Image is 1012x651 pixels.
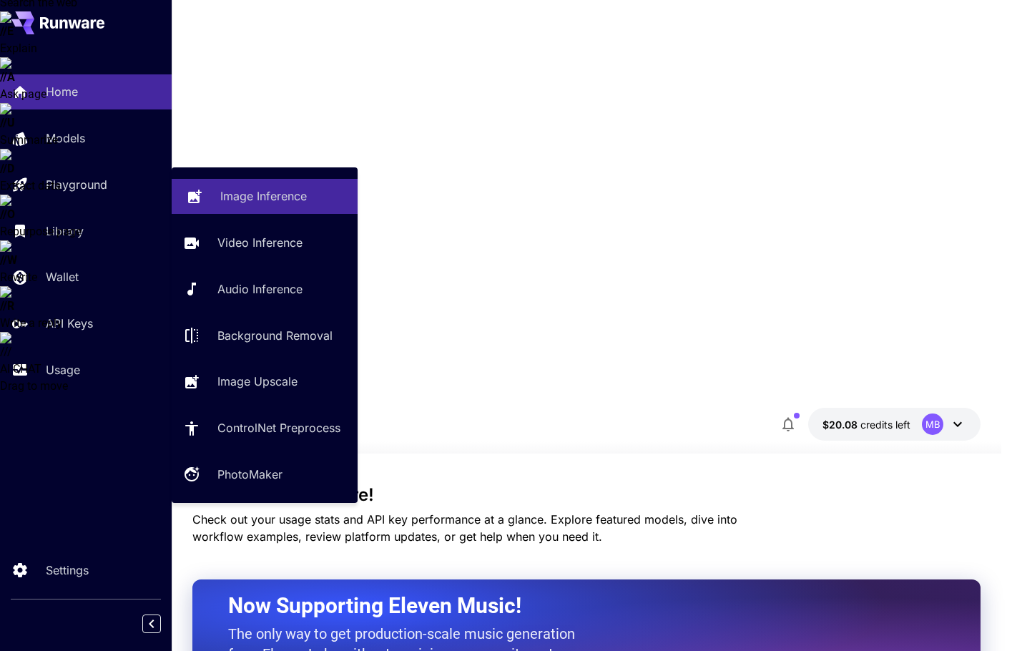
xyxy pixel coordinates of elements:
a: ControlNet Preprocess [172,411,358,446]
span: Check out your usage stats and API key performance at a glance. Explore featured models, dive int... [192,512,737,544]
h3: Welcome to Runware! [192,485,981,505]
h2: Now Supporting Eleven Music! [228,592,909,620]
div: $20.0763 [822,417,910,432]
a: PhotoMaker [172,457,358,492]
p: ControlNet Preprocess [217,419,340,436]
span: credits left [860,418,910,431]
p: Settings [46,562,89,579]
button: $20.0763 [808,408,981,441]
button: Collapse sidebar [142,615,161,633]
p: PhotoMaker [217,466,283,483]
div: Collapse sidebar [153,611,172,637]
span: $20.08 [822,418,860,431]
div: MB [922,413,943,435]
